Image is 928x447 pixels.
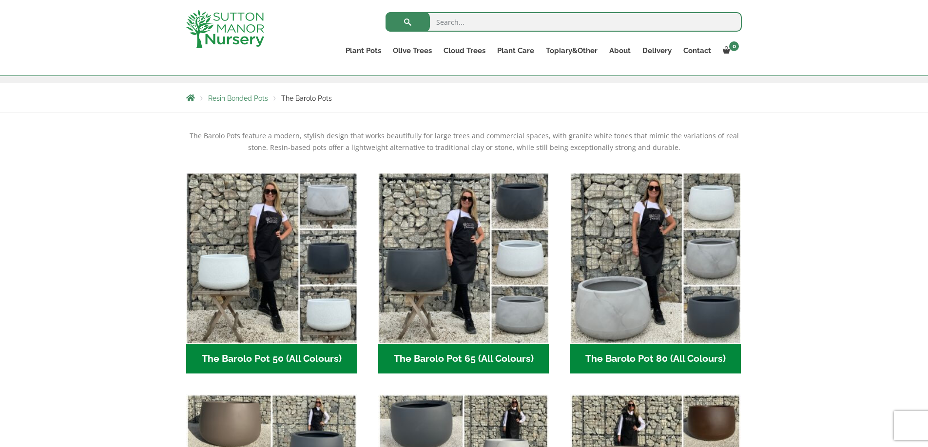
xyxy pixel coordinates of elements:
[378,344,549,374] h2: The Barolo Pot 65 (All Colours)
[186,173,357,344] img: The Barolo Pot 50 (All Colours)
[677,44,717,57] a: Contact
[378,173,549,344] img: The Barolo Pot 65 (All Colours)
[186,94,742,102] nav: Breadcrumbs
[717,44,742,57] a: 0
[186,10,264,48] img: logo
[186,130,742,153] p: The Barolo Pots feature a modern, stylish design that works beautifully for large trees and comme...
[438,44,491,57] a: Cloud Trees
[386,12,742,32] input: Search...
[208,94,268,102] a: Resin Bonded Pots
[637,44,677,57] a: Delivery
[340,44,387,57] a: Plant Pots
[603,44,637,57] a: About
[387,44,438,57] a: Olive Trees
[540,44,603,57] a: Topiary&Other
[491,44,540,57] a: Plant Care
[186,173,357,373] a: Visit product category The Barolo Pot 50 (All Colours)
[570,173,741,344] img: The Barolo Pot 80 (All Colours)
[570,344,741,374] h2: The Barolo Pot 80 (All Colours)
[570,173,741,373] a: Visit product category The Barolo Pot 80 (All Colours)
[281,94,332,102] span: The Barolo Pots
[186,344,357,374] h2: The Barolo Pot 50 (All Colours)
[378,173,549,373] a: Visit product category The Barolo Pot 65 (All Colours)
[729,41,739,51] span: 0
